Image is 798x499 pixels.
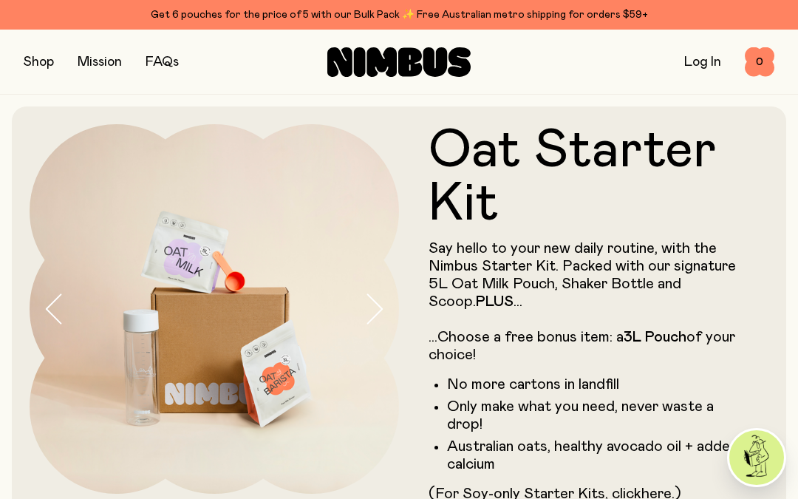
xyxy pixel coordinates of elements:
[645,330,686,344] strong: Pouch
[429,124,739,231] h1: Oat Starter Kit
[447,398,739,433] li: Only make what you need, never waste a drop!
[24,6,774,24] div: Get 6 pouches for the price of 5 with our Bulk Pack ✨ Free Australian metro shipping for orders $59+
[684,55,721,69] a: Log In
[447,438,739,473] li: Australian oats, healthy avocado oil + added calcium
[78,55,122,69] a: Mission
[624,330,641,344] strong: 3L
[476,294,514,309] strong: PLUS
[447,376,739,393] li: No more cartons in landfill
[429,240,739,364] p: Say hello to your new daily routine, with the Nimbus Starter Kit. Packed with our signature 5L Oa...
[745,47,774,77] button: 0
[729,430,784,485] img: agent
[146,55,179,69] a: FAQs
